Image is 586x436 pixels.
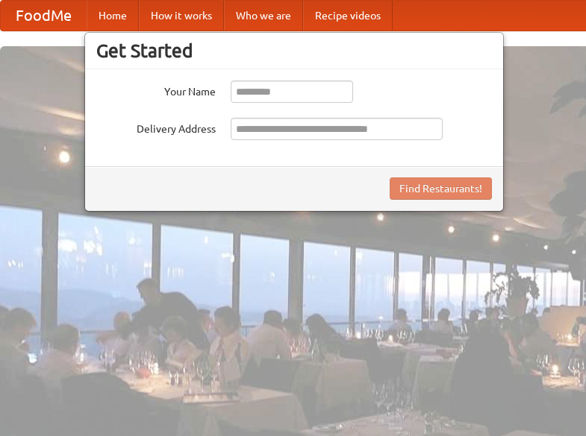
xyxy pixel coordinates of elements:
[390,177,492,200] button: Find Restaurants!
[87,1,139,31] a: Home
[224,1,303,31] a: Who we are
[96,40,492,62] h3: Get Started
[96,118,216,136] label: Delivery Address
[139,1,224,31] a: How it works
[1,1,87,31] a: FoodMe
[96,80,216,99] label: Your Name
[303,1,393,31] a: Recipe videos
